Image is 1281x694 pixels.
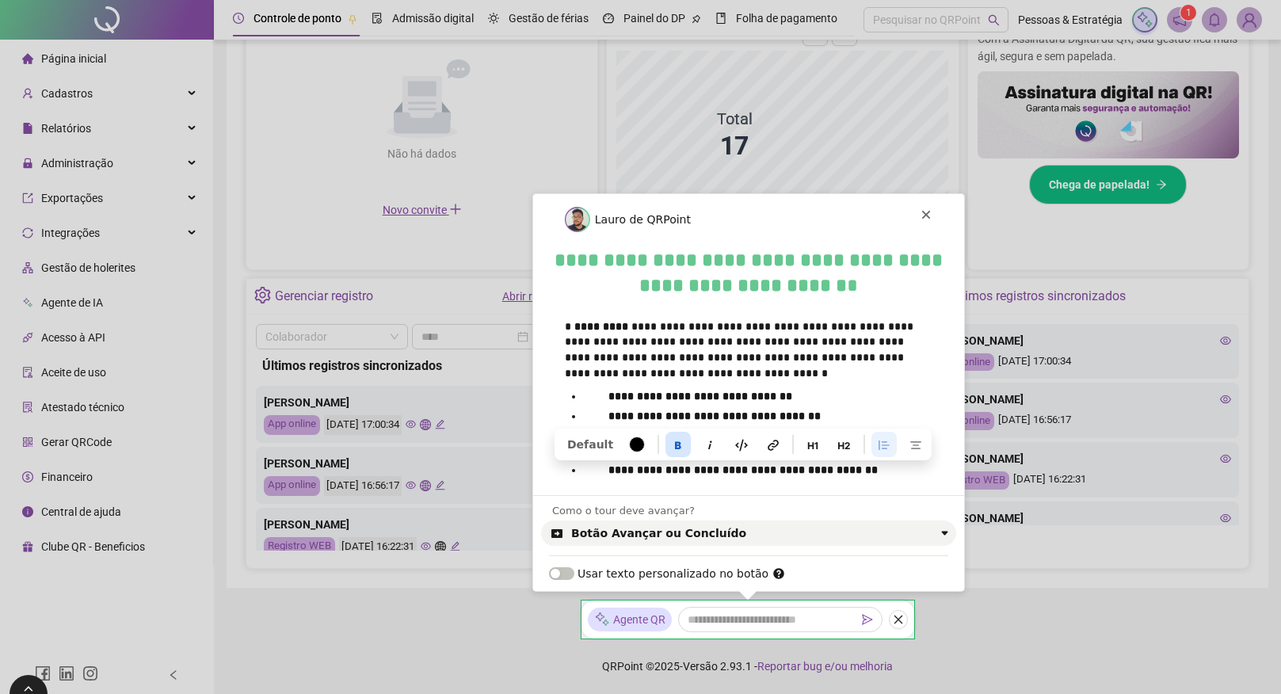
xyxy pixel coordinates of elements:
div: Botão Avançar ou Concluído [571,527,746,540]
img: Lauro Braziliano [565,207,590,232]
button: Botão Avançar ou Concluído [541,520,956,546]
span: Lauro [595,213,630,226]
span: Usar texto personalizado no botão [578,566,785,582]
span: Como o tour deve avançar? [552,505,695,517]
span: de QRPoint [629,213,690,226]
button: Default [558,432,623,457]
